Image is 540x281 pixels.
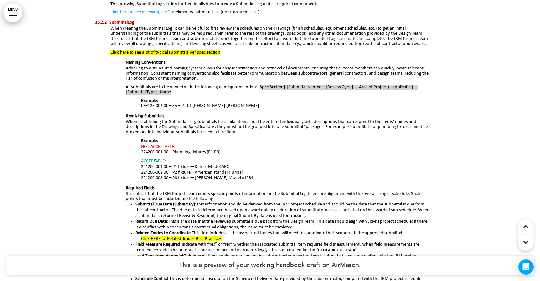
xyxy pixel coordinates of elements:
p: 224200-002.00 – P2 fixture – American standard urinal [141,170,430,176]
p: 224200-003.00 – P3 fixture – [PERSON_NAME] Model #1234 [141,176,430,181]
strong: Submittal Due Date (Submit By) [135,202,195,207]
span: NOT ACCEPTABLE: [141,144,175,149]
li: This is the date that the reviewed submittal is due back from the Design Team. This date should a... [135,219,430,230]
span: Spec Section]-[Submittal Number].[Review Cycle] – [Area of Project (if applicable)] – [Submittal ... [126,85,418,95]
li: This information should be verified by the subcontractor once the item is submitted, and should a... [135,253,430,265]
p: 099123-002.00 – SA – PT-01 [PERSON_NAME] [PERSON_NAME] [141,104,430,109]
li: This field includes all the associated trades that will need to coordinate their scope with the a... [135,230,430,236]
b: : [167,219,168,224]
p: Itemizing Submittals [126,114,430,119]
p: 224200-001.00 – P1 fixture – Kohler Model ABC [141,164,430,170]
a: list of typical submittals per spec section [144,50,220,55]
strong: Example: [141,139,158,143]
strong: Field Measure Required [135,242,180,247]
div: Open Intercom Messenger [518,259,534,275]
span: 15.2.2 Submittal [95,20,128,25]
span: Click here to see a [110,50,220,55]
p: Required Fields [126,186,430,191]
strong: Example: [141,98,158,103]
b: : [183,254,184,258]
p: It is critical that the JRM Project Team inputs specific points of information on the Submittal L... [126,191,430,202]
li: This information should be derived from the JRM project schedule and should be the date that the ... [135,202,430,219]
p: All submittals are to be named with the following naming convention: [ ] [126,85,430,95]
span: Log [128,20,134,25]
b: : [191,231,192,235]
p: Naming Conventions [126,60,430,65]
p: When creating the Submittal Log, it can be helpful to first review the schedules on the drawings ... [110,26,430,47]
p: The following Submittal Log section further details how to create a Submittal Log and its require... [110,2,430,7]
strong: Related Trades to Coordinate [135,231,191,235]
b: : [180,242,182,247]
a: Preliminary Submittal List (Contract Items List) [172,10,259,15]
li: Indicate with “Yes” or “No” whether the associated submittal item requires field measurement. Whe... [135,242,430,253]
a: Click here to see an example of a [110,10,172,15]
p: Adhering to a structured naming system allows for easy identification and retrieval of documents,... [126,66,430,81]
a: Related Trades Best Practices [167,236,222,241]
b: : [195,202,196,207]
p: When establishing the Submittal Log, submittals for similar items must be entered individually wi... [126,119,430,135]
h4: This is a preview of your working handbook draft on AirMason. [6,256,534,275]
strong: Return Due Date [135,219,167,224]
strong: Lead Time from Approval [135,254,183,258]
span: ACCEPTABLE: [141,159,166,163]
p: 224200-001.00 – Plumbing fixtures (P1-P9) [141,150,430,155]
a: MENU [3,3,22,22]
span: Click HERE for [141,236,222,241]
